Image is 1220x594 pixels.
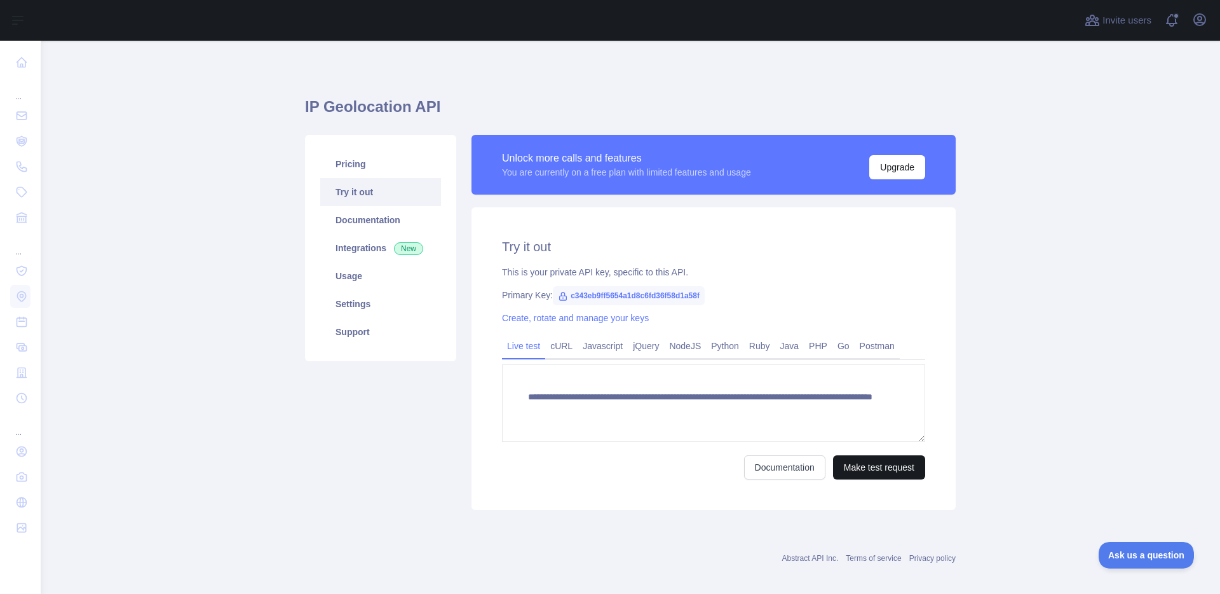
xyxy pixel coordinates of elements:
a: Pricing [320,150,441,178]
button: Make test request [833,455,925,480]
h1: IP Geolocation API [305,97,956,127]
a: Integrations New [320,234,441,262]
div: Unlock more calls and features [502,151,751,166]
a: Privacy policy [909,554,956,563]
a: Live test [502,336,545,356]
div: Primary Key: [502,289,925,301]
a: Python [706,336,744,356]
div: You are currently on a free plan with limited features and usage [502,166,751,179]
a: Go [832,336,855,356]
a: Java [775,336,804,356]
a: jQuery [628,336,664,356]
a: NodeJS [664,336,706,356]
a: Try it out [320,178,441,206]
a: PHP [804,336,832,356]
h2: Try it out [502,238,925,256]
a: Create, rotate and manage your keys [502,313,649,323]
a: Javascript [578,336,628,356]
div: ... [10,76,30,102]
span: Invite users [1102,13,1151,28]
a: Postman [855,336,900,356]
a: Usage [320,262,441,290]
button: Invite users [1082,10,1154,31]
a: Documentation [744,455,825,480]
iframe: Toggle Customer Support [1099,542,1195,569]
div: This is your private API key, specific to this API. [502,266,925,279]
a: Terms of service [846,554,901,563]
span: c343eb9ff5654a1d8c6fd36f58d1a58f [553,286,705,305]
a: Abstract API Inc. [782,554,839,563]
a: Documentation [320,206,441,234]
div: ... [10,231,30,257]
a: cURL [545,336,578,356]
button: Upgrade [869,155,925,179]
span: New [394,242,423,255]
a: Ruby [744,336,775,356]
div: ... [10,412,30,438]
a: Support [320,318,441,346]
a: Settings [320,290,441,318]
